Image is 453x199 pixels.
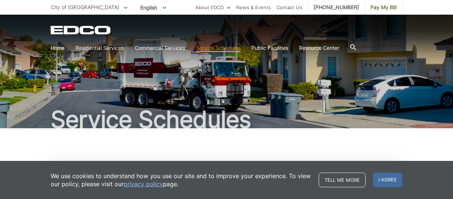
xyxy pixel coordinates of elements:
p: We use cookies to understand how you use our site and to improve your experience. To view our pol... [51,172,311,188]
a: About EDCO [195,3,231,11]
span: English [135,1,172,14]
a: Service Schedules [196,44,240,52]
a: Resource Center [299,44,339,52]
a: Residential Services [76,44,124,52]
a: Home [51,44,65,52]
a: privacy policy [124,180,163,188]
a: News & Events [236,3,271,11]
span: I agree [373,173,402,187]
span: City of [GEOGRAPHIC_DATA] [51,4,119,10]
a: EDCD logo. Return to the homepage. [51,26,112,34]
a: Commercial Services [135,44,185,52]
h1: Service Schedules [51,108,402,131]
a: Public Facilities [251,44,288,52]
a: Tell me more [319,173,366,187]
span: Pay My Bill [370,3,396,11]
a: Contact Us [276,3,302,11]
